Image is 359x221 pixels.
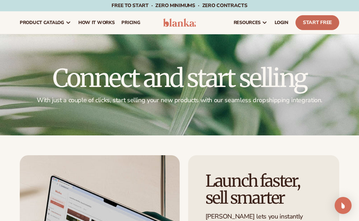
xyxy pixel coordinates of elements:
p: With just a couple of clicks, start selling your new products with our seamless dropshipping inte... [20,96,339,104]
span: Free to start · ZERO minimums · ZERO contracts [112,2,247,9]
a: Start Free [295,15,339,30]
span: How It Works [78,20,115,25]
span: LOGIN [275,20,288,25]
span: pricing [121,20,140,25]
img: logo [163,18,196,27]
a: product catalog [16,11,75,34]
a: resources [230,11,271,34]
h1: Connect and start selling [20,66,339,91]
a: LOGIN [271,11,292,34]
a: How It Works [75,11,118,34]
span: product catalog [20,20,64,25]
h2: Launch faster, sell smarter [205,173,322,207]
a: pricing [118,11,144,34]
div: Open Intercom Messenger [335,197,352,214]
span: resources [234,20,261,25]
